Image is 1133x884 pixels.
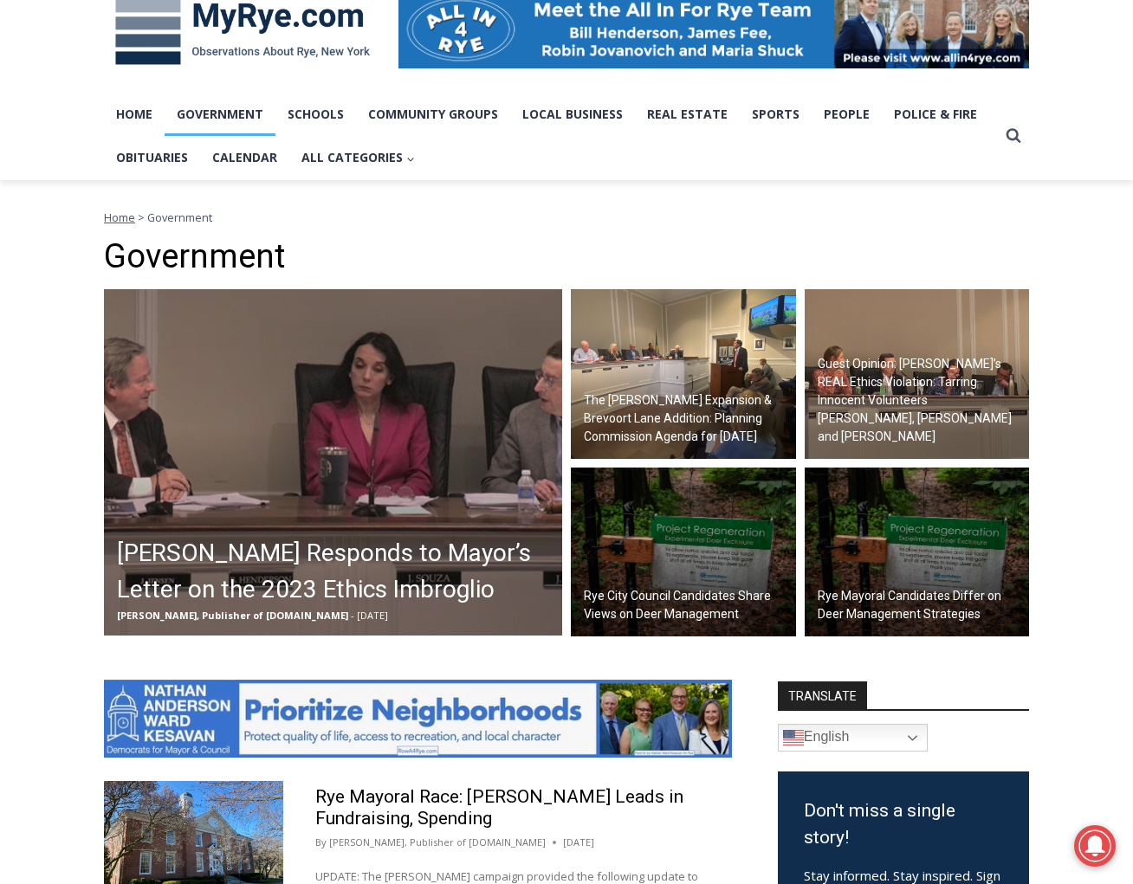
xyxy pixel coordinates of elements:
[805,289,1030,459] a: Guest Opinion: [PERSON_NAME]’s REAL Ethics Violation: Tarring Innocent Volunteers [PERSON_NAME], ...
[329,836,546,849] a: [PERSON_NAME], Publisher of [DOMAIN_NAME]
[571,468,796,637] img: (PHOTO: The Rye Nature Center maintains two fenced deer exclosure areas to keep deer out and allo...
[417,168,839,216] a: Intern @ [DOMAIN_NAME]
[104,209,1029,226] nav: Breadcrumbs
[805,468,1030,637] a: Rye Mayoral Candidates Differ on Deer Management Strategies
[453,172,803,211] span: Intern @ [DOMAIN_NAME]
[740,93,812,136] a: Sports
[818,587,1026,623] h2: Rye Mayoral Candidates Differ on Deer Management Strategies
[165,93,275,136] a: Government
[571,289,796,459] a: The [PERSON_NAME] Expansion & Brevoort Lane Addition: Planning Commission Agenda for [DATE]
[584,587,792,623] h2: Rye City Council Candidates Share Views on Deer Management
[812,93,882,136] a: People
[104,93,165,136] a: Home
[584,391,792,446] h2: The [PERSON_NAME] Expansion & Brevoort Lane Addition: Planning Commission Agenda for [DATE]
[147,210,212,225] span: Government
[805,468,1030,637] img: (PHOTO: The Rye Nature Center maintains two fenced deer exclosure areas to keep deer out and allo...
[818,355,1026,446] h2: Guest Opinion: [PERSON_NAME]’s REAL Ethics Violation: Tarring Innocent Volunteers [PERSON_NAME], ...
[104,237,1029,277] h1: Government
[104,210,135,225] a: Home
[437,1,819,168] div: "At the 10am stand-up meeting, each intern gets a chance to take [PERSON_NAME] and the other inte...
[563,835,594,850] time: [DATE]
[117,535,558,608] h2: [PERSON_NAME] Responds to Mayor’s Letter on the 2023 Ethics Imbroglio
[104,289,562,636] img: (PHOTO: Councilmembers Bill Henderson, Julie Souza and Mayor Josh Cohn during the City Council me...
[275,93,356,136] a: Schools
[804,797,1003,852] h3: Don't miss a single story!
[783,727,804,748] img: en
[315,786,683,829] a: Rye Mayoral Race: [PERSON_NAME] Leads in Fundraising, Spending
[510,93,635,136] a: Local Business
[571,468,796,637] a: Rye City Council Candidates Share Views on Deer Management
[635,93,740,136] a: Real Estate
[351,609,354,622] span: -
[117,609,348,622] span: [PERSON_NAME], Publisher of [DOMAIN_NAME]
[778,681,867,709] strong: TRANSLATE
[104,93,998,180] nav: Primary Navigation
[315,835,327,850] span: By
[200,136,289,179] a: Calendar
[357,609,388,622] span: [DATE]
[104,289,562,636] a: [PERSON_NAME] Responds to Mayor’s Letter on the 2023 Ethics Imbroglio [PERSON_NAME], Publisher of...
[571,289,796,459] img: (PHOTO: The Osborn CEO Matt Anderson speaking at the Rye Planning Commission public hearing on Se...
[998,120,1029,152] button: View Search Form
[778,724,928,752] a: English
[805,289,1030,459] img: (PHOTO: The "Gang of Four" Councilwoman Carolina Johnson, Mayor Josh Cohn, Councilwoman Julie Sou...
[356,93,510,136] a: Community Groups
[138,210,145,225] span: >
[882,93,989,136] a: Police & Fire
[104,136,200,179] a: Obituaries
[289,136,427,179] button: Child menu of All Categories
